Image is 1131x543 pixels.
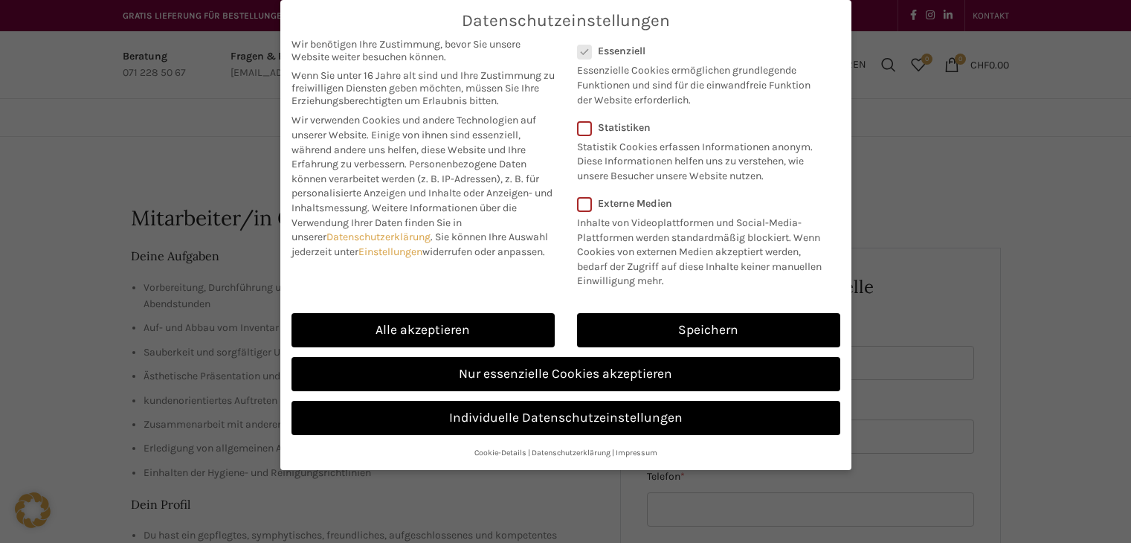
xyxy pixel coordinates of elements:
[291,313,555,347] a: Alle akzeptieren
[616,448,657,457] a: Impressum
[577,134,821,184] p: Statistik Cookies erfassen Informationen anonym. Diese Informationen helfen uns zu verstehen, wie...
[577,210,831,289] p: Inhalte von Videoplattformen und Social-Media-Plattformen werden standardmäßig blockiert. Wenn Co...
[577,45,821,57] label: Essenziell
[532,448,610,457] a: Datenschutzerklärung
[474,448,526,457] a: Cookie-Details
[577,121,821,134] label: Statistiken
[577,313,840,347] a: Speichern
[291,202,517,243] span: Weitere Informationen über die Verwendung Ihrer Daten finden Sie in unserer .
[291,38,555,63] span: Wir benötigen Ihre Zustimmung, bevor Sie unsere Website weiter besuchen können.
[577,57,821,107] p: Essenzielle Cookies ermöglichen grundlegende Funktionen und sind für die einwandfreie Funktion de...
[291,357,840,391] a: Nur essenzielle Cookies akzeptieren
[291,69,555,107] span: Wenn Sie unter 16 Jahre alt sind und Ihre Zustimmung zu freiwilligen Diensten geben möchten, müss...
[291,401,840,435] a: Individuelle Datenschutzeinstellungen
[291,231,548,258] span: Sie können Ihre Auswahl jederzeit unter widerrufen oder anpassen.
[462,11,670,30] span: Datenschutzeinstellungen
[291,158,552,214] span: Personenbezogene Daten können verarbeitet werden (z. B. IP-Adressen), z. B. für personalisierte A...
[358,245,422,258] a: Einstellungen
[291,114,536,170] span: Wir verwenden Cookies und andere Technologien auf unserer Website. Einige von ihnen sind essenzie...
[577,197,831,210] label: Externe Medien
[326,231,431,243] a: Datenschutzerklärung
